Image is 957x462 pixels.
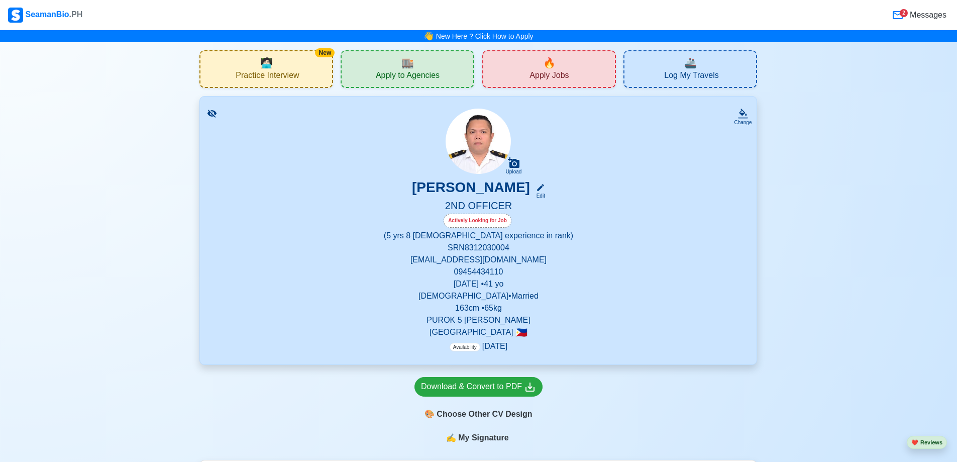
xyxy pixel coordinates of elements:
[376,70,440,83] span: Apply to Agencies
[506,169,522,175] div: Upload
[212,230,745,242] p: (5 yrs 8 [DEMOGRAPHIC_DATA] experience in rank)
[414,405,543,424] div: Choose Other CV Design
[8,8,82,23] div: SeamanBio
[456,432,510,444] span: My Signature
[446,432,456,444] span: sign
[450,343,480,351] span: Availability
[421,381,536,393] div: Download & Convert to PDF
[900,9,908,17] div: 2
[212,254,745,266] p: [EMAIL_ADDRESS][DOMAIN_NAME]
[315,48,335,57] div: New
[424,408,435,420] span: paint
[212,326,745,338] p: [GEOGRAPHIC_DATA]
[734,119,752,126] div: Change
[236,70,299,83] span: Practice Interview
[515,328,527,337] span: 🇵🇭
[212,290,745,302] p: [DEMOGRAPHIC_DATA] • Married
[450,340,507,352] p: [DATE]
[529,70,569,83] span: Apply Jobs
[401,55,414,70] span: agencies
[907,436,947,449] button: heartReviews
[684,55,697,70] span: travel
[444,214,511,228] div: Actively Looking for Job
[260,55,273,70] span: interview
[212,278,745,290] p: [DATE] • 41 yo
[911,439,918,445] span: heart
[421,28,436,44] span: bell
[212,302,745,314] p: 163 cm • 65 kg
[212,242,745,254] p: SRN 8312030004
[212,314,745,326] p: PUROK 5 [PERSON_NAME]
[8,8,23,23] img: Logo
[436,32,534,40] a: New Here ? Click How to Apply
[664,70,718,83] span: Log My Travels
[908,9,946,21] span: Messages
[543,55,556,70] span: new
[414,377,543,397] a: Download & Convert to PDF
[532,192,545,200] div: Edit
[69,10,83,19] span: .PH
[212,200,745,214] h5: 2ND OFFICER
[212,266,745,278] p: 09454434110
[412,179,530,200] h3: [PERSON_NAME]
